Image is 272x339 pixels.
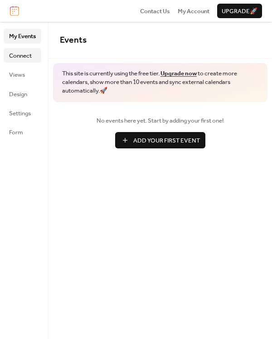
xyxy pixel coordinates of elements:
a: Views [4,67,41,82]
a: Contact Us [140,6,170,15]
button: Add Your First Event [115,132,205,148]
span: Connect [9,51,32,60]
button: Upgrade🚀 [217,4,262,18]
span: Form [9,128,23,137]
span: Add Your First Event [133,136,200,145]
span: My Account [178,7,209,16]
a: Settings [4,106,41,120]
span: Design [9,90,27,99]
span: Events [60,32,87,49]
img: logo [10,6,19,16]
span: Settings [9,109,31,118]
a: Add Your First Event [60,132,261,148]
a: My Account [178,6,209,15]
span: Contact Us [140,7,170,16]
span: No events here yet. Start by adding your first one! [60,116,261,125]
a: Connect [4,48,41,63]
a: Design [4,87,41,101]
span: Views [9,70,25,79]
span: This site is currently using the free tier. to create more calendars, show more than 10 events an... [62,69,258,95]
a: Form [4,125,41,139]
a: My Events [4,29,41,43]
span: My Events [9,32,36,41]
span: Upgrade 🚀 [222,7,257,16]
a: Upgrade now [160,68,197,79]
